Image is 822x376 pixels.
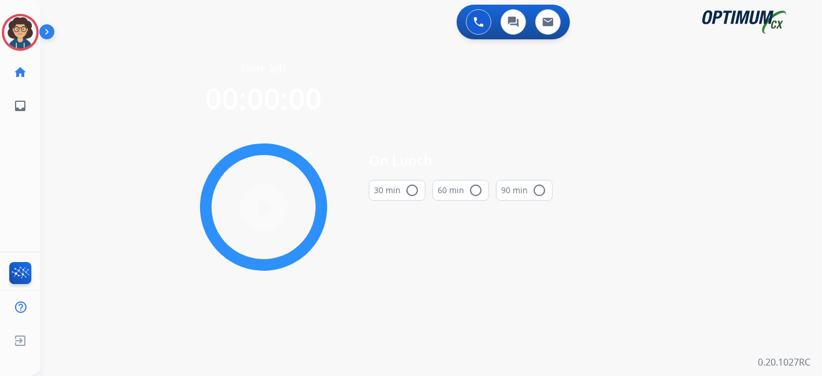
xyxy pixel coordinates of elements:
img: avatar [4,16,36,49]
mat-icon: home [13,65,27,79]
span: Time left [240,61,287,77]
button: 90 min [496,180,553,201]
span: 00:00:00 [205,79,322,118]
p: 0.20.1027RC [758,355,810,369]
mat-icon: radio_button_unchecked [532,183,546,197]
button: 60 min [432,180,489,201]
button: 30 min [369,180,425,201]
mat-icon: radio_button_unchecked [469,183,483,197]
mat-icon: radio_button_unchecked [405,183,419,197]
span: On Lunch [369,150,553,171]
mat-icon: inbox [13,99,27,113]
